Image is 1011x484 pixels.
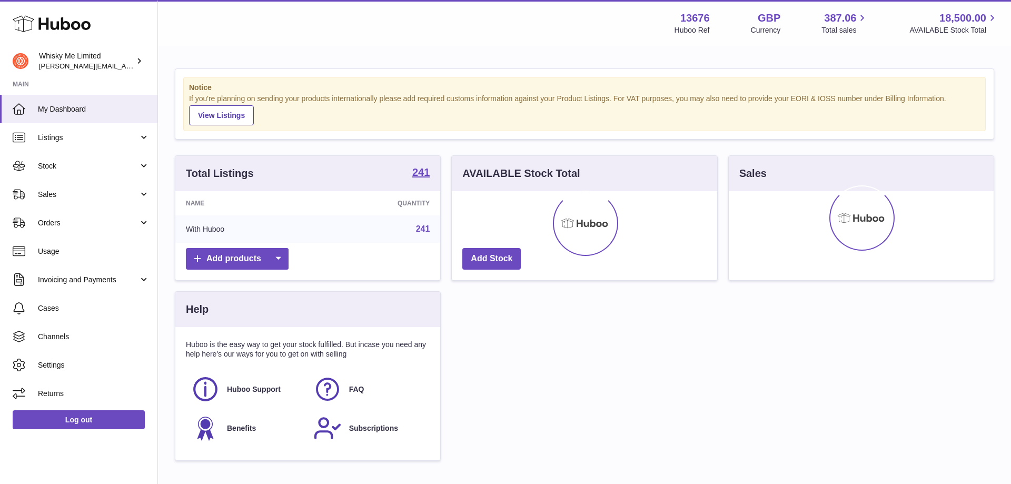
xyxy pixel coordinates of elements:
th: Quantity [315,191,441,215]
strong: 13676 [680,11,710,25]
div: Whisky Me Limited [39,51,134,71]
a: Subscriptions [313,414,425,442]
span: Benefits [227,423,256,433]
a: Benefits [191,414,303,442]
a: Add products [186,248,289,270]
a: FAQ [313,375,425,403]
th: Name [175,191,315,215]
a: Huboo Support [191,375,303,403]
span: Settings [38,360,150,370]
a: Add Stock [462,248,521,270]
span: 18,500.00 [939,11,986,25]
h3: AVAILABLE Stock Total [462,166,580,181]
span: Listings [38,133,138,143]
span: Subscriptions [349,423,398,433]
a: 18,500.00 AVAILABLE Stock Total [909,11,998,35]
a: View Listings [189,105,254,125]
span: Stock [38,161,138,171]
strong: 241 [412,167,430,177]
span: Huboo Support [227,384,281,394]
strong: GBP [758,11,780,25]
h3: Total Listings [186,166,254,181]
span: Cases [38,303,150,313]
span: Usage [38,246,150,256]
div: If you're planning on sending your products internationally please add required customs informati... [189,94,980,125]
span: Returns [38,389,150,399]
img: frances@whiskyshop.com [13,53,28,69]
div: Currency [751,25,781,35]
span: FAQ [349,384,364,394]
span: My Dashboard [38,104,150,114]
span: Sales [38,190,138,200]
a: 241 [416,224,430,233]
td: With Huboo [175,215,315,243]
span: Invoicing and Payments [38,275,138,285]
span: Total sales [821,25,868,35]
h3: Sales [739,166,767,181]
h3: Help [186,302,209,317]
a: 241 [412,167,430,180]
span: 387.06 [824,11,856,25]
span: Orders [38,218,138,228]
strong: Notice [189,83,980,93]
span: [PERSON_NAME][EMAIL_ADDRESS][DOMAIN_NAME] [39,62,211,70]
span: AVAILABLE Stock Total [909,25,998,35]
p: Huboo is the easy way to get your stock fulfilled. But incase you need any help here's our ways f... [186,340,430,360]
div: Huboo Ref [675,25,710,35]
a: 387.06 Total sales [821,11,868,35]
span: Channels [38,332,150,342]
a: Log out [13,410,145,429]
